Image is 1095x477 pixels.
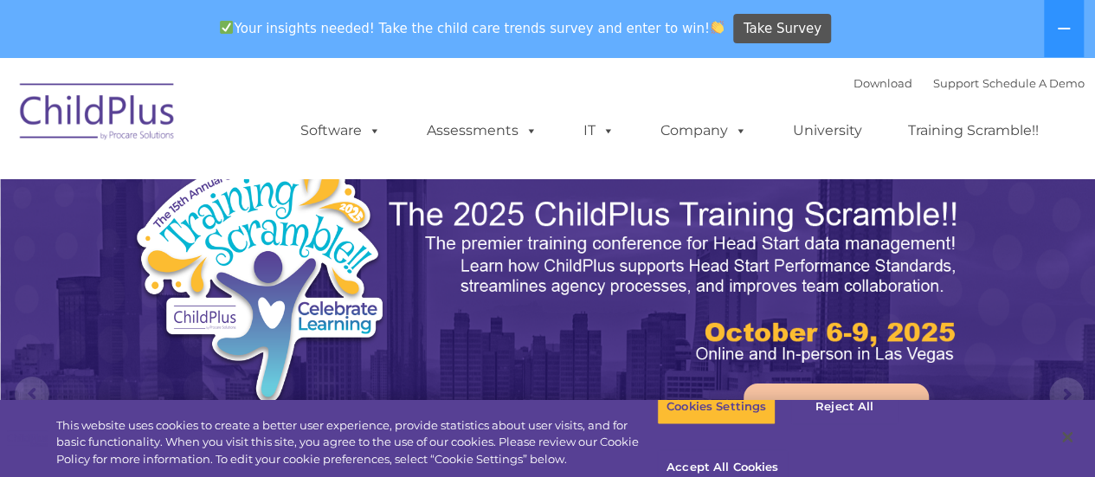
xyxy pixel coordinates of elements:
div: This website uses cookies to create a better user experience, provide statistics about user visit... [56,417,657,468]
a: IT [566,113,632,148]
span: Phone number [241,185,314,198]
a: University [776,113,879,148]
font: | [853,76,1085,90]
a: Learn More [744,384,929,432]
a: Download [853,76,912,90]
a: Software [283,113,398,148]
a: Company [643,113,764,148]
img: 👏 [711,21,724,34]
img: ChildPlus by Procare Solutions [11,71,184,158]
a: Support [933,76,979,90]
span: Last name [241,114,293,127]
button: Reject All [790,389,899,425]
img: ✅ [220,21,233,34]
button: Cookies Settings [657,389,776,425]
a: Assessments [409,113,555,148]
a: Training Scramble!! [891,113,1056,148]
span: Take Survey [744,14,821,44]
a: Schedule A Demo [982,76,1085,90]
button: Close [1048,418,1086,456]
a: Take Survey [733,14,831,44]
span: Your insights needed! Take the child care trends survey and enter to win! [213,11,731,45]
